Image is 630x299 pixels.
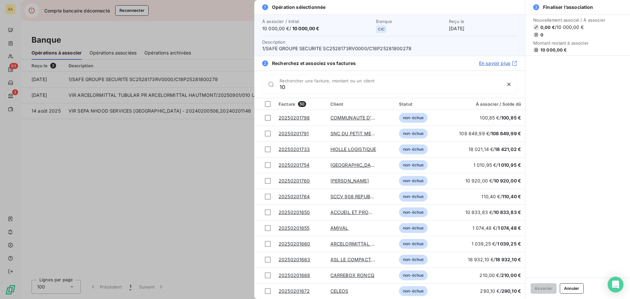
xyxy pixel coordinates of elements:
span: non-échue [399,270,428,280]
span: 10 833,83 € / [465,209,521,215]
span: 1 [262,4,268,10]
a: 20250201760 [279,178,310,183]
div: Client [330,101,391,107]
span: Banque [376,19,445,24]
span: 100,85 € / [480,115,521,120]
span: 18 021,14 € / [469,146,521,152]
a: 20250201754 [279,162,310,168]
div: [DATE] [449,19,517,32]
span: non-échue [399,144,428,154]
span: À associer / Initial [262,19,372,24]
span: 10 833,83 € [494,209,521,215]
span: 210,00 € [501,272,521,278]
a: SNC DU PETIT MENIN [330,131,380,136]
span: non-échue [399,160,428,170]
span: 1 010,95 € [498,162,521,168]
span: 10 920,00 € [494,178,521,183]
span: / 10 000,00 € [555,24,584,31]
span: 2 [262,60,268,66]
span: 100,85 € [501,115,521,120]
span: 50 [298,101,306,107]
span: Nouvellement associé / À associer [533,17,605,23]
span: 110,40 € [502,194,521,199]
span: 1 039,25 € / [472,241,521,246]
a: ACCUEIL ET PROMOTION SAMBRE [330,209,409,215]
span: non-échue [399,113,428,123]
div: À associer / Solde dû [454,101,521,107]
span: 108 649,99 € / [459,131,521,136]
span: non-échue [399,255,428,265]
a: CARREBOX RONCQ [330,272,374,278]
a: 20250201655 [279,225,310,231]
span: Montant restant à associer [533,40,605,46]
a: 20250201668 [279,272,310,278]
span: 1 074,48 € [498,225,521,231]
span: non-échue [399,223,428,233]
a: 20250201650 [279,209,310,215]
span: non-échue [399,176,428,186]
span: Description [262,39,286,45]
span: non-échue [399,239,428,249]
span: Reçu le [449,19,517,24]
div: Statut [399,101,446,107]
a: SCCV 908 REPUBLIQUE [330,194,384,199]
a: 20250201672 [279,288,310,294]
input: placeholder [280,84,501,90]
div: Facture [279,101,323,107]
span: Recherchez et associez vos factures [272,60,356,67]
a: ARCELORMITTAL TUBULAR PROD [330,241,407,246]
span: 10 920,00 € / [465,178,521,183]
a: 20250201798 [279,115,310,120]
a: 20250201663 [279,257,310,262]
button: Annuler [560,283,584,294]
a: En savoir plus [479,60,517,67]
span: 10 000,00 € [292,26,320,31]
a: [PERSON_NAME] [330,178,369,183]
span: 210,00 € / [479,272,521,278]
span: 18 932,10 € [495,257,521,262]
span: 1 074,48 € / [472,225,521,231]
a: 20250201791 [279,131,309,136]
span: non-échue [399,286,428,296]
span: 108 649,99 € [491,131,521,136]
span: 0,00 € [540,25,555,30]
a: 20250201764 [279,194,310,199]
span: 290,10 € [501,288,521,294]
span: non-échue [399,207,428,217]
a: COMMUNAUTE D'AGGLOMERATION DE LA PORTE DU [330,115,451,120]
span: non-échue [399,129,428,139]
span: Finaliser l’association [543,4,593,11]
a: ASL LE COMPACT C/O FIGA [330,257,393,262]
div: Open Intercom Messenger [608,277,623,292]
a: CELEOS [330,288,348,294]
span: 18 932,10 € / [468,257,521,262]
a: AMIVAL [330,225,348,231]
a: [GEOGRAPHIC_DATA] [330,162,378,168]
a: 20250201660 [279,241,310,246]
span: 18 421,02 € [495,146,521,152]
span: 110,40 € / [481,194,521,199]
span: CIC [378,27,384,31]
span: 1/SAFE GROUPE SECURITE SC2528173RV0000/C18P25281800278 [262,45,517,52]
a: 20250201733 [279,146,310,152]
span: 1 039,25 € [497,241,521,246]
button: Associer [531,283,556,294]
span: non-échue [399,192,428,202]
a: HIOLLE LOGISTIQUE [330,146,376,152]
span: 3 [533,4,539,10]
span: 10 000,00 € [540,47,567,53]
span: 1 010,95 € / [473,162,521,168]
span: 0 [540,32,543,37]
span: 290,10 € / [480,288,521,294]
span: 10 000,00 € / [262,25,372,32]
span: Opération sélectionnée [272,4,325,11]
